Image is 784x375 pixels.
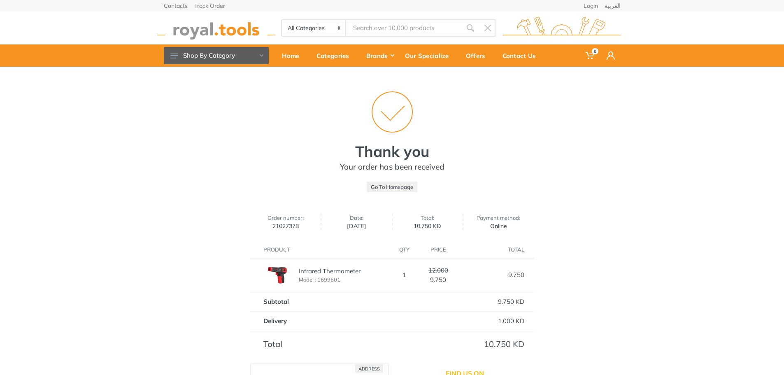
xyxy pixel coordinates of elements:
[250,292,459,312] th: Subtotal
[311,47,361,64] div: Categories
[458,312,534,331] td: 1.000 KD
[391,242,418,259] th: Qty
[255,223,316,229] span: 21027378
[164,47,269,64] button: Shop By Category
[428,266,448,274] span: 12.000
[355,363,383,373] div: Address
[460,44,497,67] a: Offers
[194,3,225,9] a: Track Order
[430,276,446,284] span: 9.750
[399,44,460,67] a: Our Specialize
[326,223,387,229] span: [DATE]
[497,44,547,67] a: Contact Us
[317,276,340,283] span: 1699601
[397,223,458,229] span: 10.750 KD
[468,214,529,221] span: Payment method:
[276,47,311,64] div: Home
[391,258,418,292] td: 1
[263,264,292,286] img: 7248.webp
[580,44,601,67] a: 0
[497,47,547,64] div: Contact Us
[255,214,316,221] span: Order number:
[282,20,347,36] select: Category
[460,47,497,64] div: Offers
[311,44,361,67] a: Categories
[399,47,460,64] div: Our Specialize
[250,142,534,160] h1: Thank you
[503,17,621,40] img: royal.tools Logo
[299,276,316,283] span: Model :
[418,242,459,259] th: Price
[458,331,534,357] td: 10.750 KD
[250,242,391,259] th: Product
[164,3,188,9] a: Contacts
[361,47,399,64] div: Brands
[276,44,311,67] a: Home
[458,242,534,259] th: Total
[458,292,534,312] td: 9.750 KD
[592,48,598,54] span: 0
[250,161,534,173] div: Your order has been received
[584,3,598,9] a: Login
[468,223,529,229] span: Online
[157,17,275,40] img: royal.tools Logo
[250,331,459,357] th: Total
[458,258,534,292] td: 9.750
[250,312,459,331] th: Delivery
[326,214,387,221] span: Date:
[346,19,461,37] input: Site search
[299,267,361,275] a: Infrared Thermometer
[367,182,417,192] a: Go To Homepage
[605,3,621,9] a: العربية
[397,214,458,221] span: Total:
